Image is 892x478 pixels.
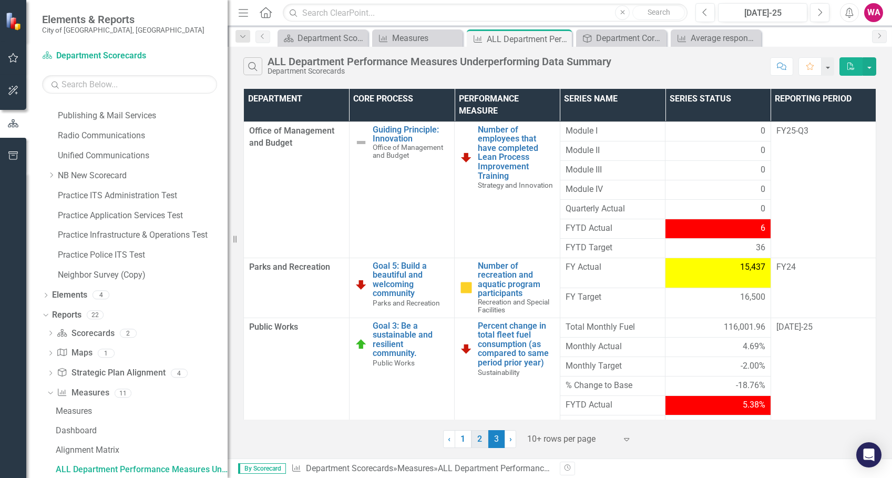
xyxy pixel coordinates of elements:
span: FYTD Actual [566,399,660,411]
a: 2 [471,430,488,448]
a: Measures [375,32,460,45]
span: 15,437 [740,261,765,273]
span: -2.00% [741,360,765,372]
a: Maps [57,347,92,359]
span: FYTD Target [566,419,660,431]
a: Department Core Processes [579,32,664,45]
img: ClearPoint Strategy [5,12,24,30]
div: 4 [171,369,188,378]
button: Search [632,5,685,20]
a: NB New Scorecard [58,170,228,182]
a: Goal 5: Build a beautiful and welcoming community [373,261,449,298]
div: ALL Department Performance Measures Underperforming Data Summary [268,56,611,67]
a: Department Scorecards [306,463,393,473]
span: 36 [756,242,765,254]
span: FY Target [566,291,660,303]
span: Module IV [566,184,660,196]
div: 4 [93,291,109,300]
span: -2.00% [741,419,765,431]
span: Quarterly Actual [566,203,660,215]
img: Reviewing for Improvement [460,342,473,355]
span: 116,001.96 [724,321,765,333]
button: WA [864,3,883,22]
span: Recreation and Special Facilities [478,298,549,314]
div: [DATE]-25 [776,321,871,333]
span: Search [648,8,670,16]
div: Alignment Matrix [56,445,228,455]
span: › [509,434,512,444]
div: Measures [56,406,228,416]
a: Elements [52,289,87,301]
div: 22 [87,310,104,319]
a: Publishing & Mail Services [58,110,228,122]
div: Department Core Processes [596,32,664,45]
span: 0 [761,125,765,137]
div: Open Intercom Messenger [856,442,881,467]
img: Proceeding as Planned [355,338,367,351]
span: Parks and Recreation [249,262,330,272]
div: Department Scorecards [268,67,611,75]
a: Unified Communications [58,150,228,162]
div: ALL Department Performance Measures Underperforming Data Summary [487,33,569,46]
span: FY Actual [566,261,660,273]
a: ALL Department Performance Measures Underperforming Data Summary [53,461,228,478]
img: Reviewing for Improvement [460,151,473,164]
a: Department Scorecards [42,50,173,62]
input: Search ClearPoint... [283,4,688,22]
a: Practice Police ITS Test [58,249,228,261]
span: FYTD Target [566,242,660,254]
a: Practice Application Services Test [58,210,228,222]
div: » » [291,463,552,475]
a: Guiding Principle: Innovation [373,125,449,144]
div: ALL Department Performance Measures Underperforming Data Summary [438,463,710,473]
a: Percent change in total fleet fuel consumption (as compared to same period prior year) [478,321,555,368]
small: City of [GEOGRAPHIC_DATA], [GEOGRAPHIC_DATA] [42,26,204,34]
span: 0 [761,203,765,215]
a: Department Scorecard [280,32,365,45]
div: Measures [392,32,460,45]
div: 1 [98,349,115,358]
a: Practice Infrastructure & Operations Test [58,229,228,241]
span: 5.38% [743,399,765,411]
span: Module II [566,145,660,157]
a: Practice ITS Administration Test [58,190,228,202]
span: Monthly Actual [566,341,660,353]
span: Parks and Recreation [373,299,440,307]
span: Total Monthly Fuel [566,321,660,333]
a: Alignment Matrix [53,442,228,459]
span: Module III [566,164,660,176]
a: Strategic Plan Alignment [57,367,165,379]
div: FY24 [776,261,871,273]
a: Goal 3: Be a sustainable and resilient community. [373,321,449,358]
a: Measures [397,463,434,473]
span: % Change to Base [566,380,660,392]
a: Number of recreation and aquatic program participants [478,261,555,298]
img: Monitoring Progress [460,281,473,294]
span: 0 [761,184,765,196]
a: Average response time in minutes and seconds (mm:ss) for priority 1 calls for service (constant) [673,32,758,45]
span: -18.76% [736,380,765,392]
a: 1 [455,430,471,448]
span: 16,500 [740,291,765,303]
span: Office of Management and Budget [249,126,334,148]
span: ‹ [448,434,450,444]
div: [DATE]-25 [722,7,804,19]
span: FYTD Actual [566,222,660,235]
span: Public Works [373,359,415,367]
span: 3 [488,430,505,448]
div: 11 [115,389,131,398]
span: 4.69% [743,341,765,353]
span: 0 [761,164,765,176]
img: Reviewing for Improvement [355,278,367,291]
span: 6 [761,222,765,235]
a: Radio Communications [58,130,228,142]
div: FY25-Q3 [776,125,871,137]
span: By Scorecard [238,463,286,474]
span: Office of Management and Budget [373,143,443,159]
img: Not Defined [355,136,367,149]
a: Scorecards [57,328,114,340]
span: Module I [566,125,660,137]
a: Neighbor Survey (Copy) [58,269,228,281]
button: [DATE]-25 [718,3,807,22]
